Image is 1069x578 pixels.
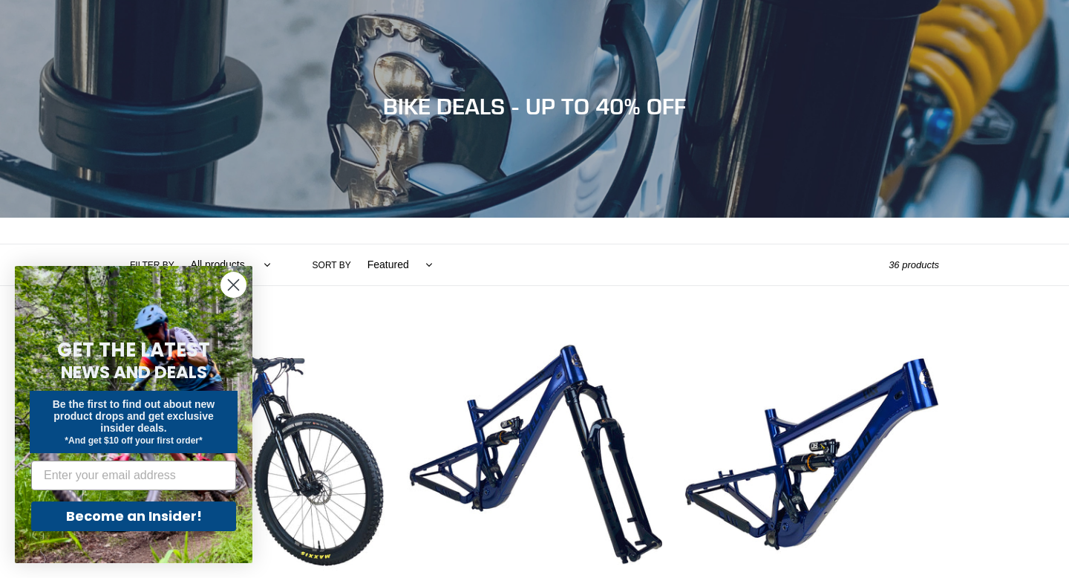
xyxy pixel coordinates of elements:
span: 36 products [889,259,939,270]
span: GET THE LATEST [57,337,210,363]
span: NEWS AND DEALS [61,360,207,384]
button: Become an Insider! [31,501,236,531]
label: Sort by [313,259,351,272]
span: *And get $10 off your first order* [65,435,202,446]
span: Be the first to find out about new product drops and get exclusive insider deals. [53,398,215,434]
button: Close dialog [220,272,246,298]
input: Enter your email address [31,461,236,490]
span: BIKE DEALS - UP TO 40% OFF [383,93,686,120]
